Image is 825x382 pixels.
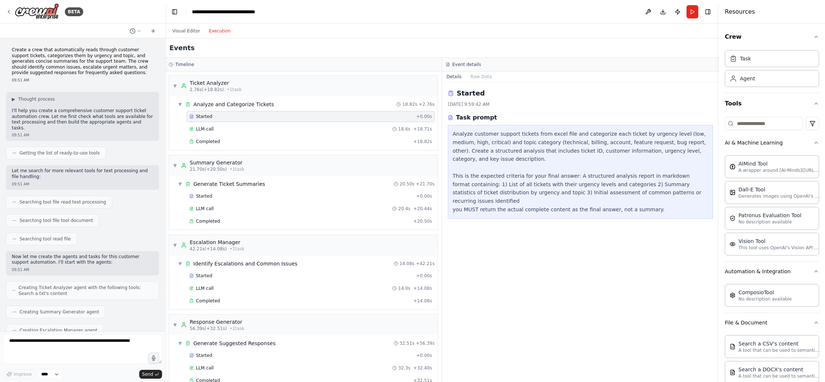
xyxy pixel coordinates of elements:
[730,215,736,221] img: PatronusEvalTool
[196,193,212,199] span: Started
[398,365,410,371] span: 32.3s
[190,87,224,93] span: 2.76s (+18.82s)
[725,262,819,281] button: Automation & Integration
[196,353,212,358] span: Started
[196,139,220,145] span: Completed
[725,152,819,261] div: AI & Machine Learning
[402,101,417,107] span: 18.82s
[730,292,736,298] img: ComposioTool
[196,126,214,132] span: LLM call
[453,130,708,214] div: Analyze customer support tickets from excel file and categorize each ticket by urgency level (low...
[12,267,153,272] div: 09:51 AM
[12,77,153,83] div: 09:51 AM
[413,298,432,304] span: + 14.08s
[740,55,751,62] div: Task
[413,139,432,145] span: + 18.82s
[725,133,819,152] button: AI & Machine Learning
[466,72,496,82] button: Raw Data
[725,93,819,114] button: Tools
[12,132,153,138] div: 09:51 AM
[416,273,432,279] span: + 0.00s
[148,353,159,364] button: Click to speak your automation idea
[190,246,227,252] span: 42.21s (+14.08s)
[738,245,819,251] p: This tool uses OpenAI's Vision API to describe the contents of an image.
[416,114,432,119] span: + 0.00s
[190,239,245,246] div: Escalation Manager
[20,236,71,242] span: Searching tool read file
[738,160,819,167] div: AIMind Tool
[12,181,153,187] div: 09:51 AM
[204,27,235,35] button: Execution
[740,75,755,82] div: Agent
[3,369,35,379] button: Improve
[20,199,106,205] span: Searching tool file read text processing
[227,87,242,93] span: • 1 task
[413,126,432,132] span: + 18.71s
[175,62,194,67] h3: Timeline
[738,186,819,193] div: Dall-E Tool
[12,96,15,102] span: ▶
[139,370,162,379] button: Send
[448,101,713,107] div: [DATE] 9:59:42 AM
[168,27,204,35] button: Visual Editor
[230,166,245,172] span: • 1 task
[725,281,819,313] div: Automation & Integration
[12,47,153,76] p: Create a crew that automatically reads through customer support tickets, categorizes them by urge...
[173,242,177,248] span: ▼
[169,43,194,53] h2: Events
[196,273,212,279] span: Started
[457,88,485,98] h2: Started
[398,206,410,212] span: 20.4s
[730,241,736,247] img: VisionTool
[196,114,212,119] span: Started
[725,7,755,16] h4: Resources
[738,212,801,219] div: Patronus Evaluation Tool
[400,340,415,346] span: 32.51s
[12,254,153,265] p: Now let me create the agents and tasks for this customer support automation. I'll start with the ...
[196,218,220,224] span: Completed
[190,79,242,87] div: Ticket Analyzer
[398,285,410,291] span: 14.0s
[413,365,432,371] span: + 32.40s
[15,3,59,20] img: Logo
[730,164,736,170] img: AIMindTool
[142,371,153,377] span: Send
[413,206,432,212] span: + 20.44s
[14,371,32,377] span: Improve
[18,96,55,102] span: Thought process
[193,180,265,188] div: Generate Ticket Summaries
[738,219,801,225] p: No description available
[730,190,736,195] img: DallETool
[400,261,415,267] span: 14.08s
[178,181,182,187] span: ▼
[442,72,466,82] button: Details
[173,322,177,328] span: ▼
[413,218,432,224] span: + 20.50s
[416,353,432,358] span: + 0.00s
[416,193,432,199] span: + 0.00s
[127,27,144,35] button: Switch to previous chat
[738,373,819,379] p: A tool that can be used to semantic search a query from a DOCX's content.
[173,163,177,169] span: ▼
[738,296,792,302] p: No description available
[193,260,298,267] div: Identify Escalations and Common Issues
[196,298,220,304] span: Completed
[738,167,819,173] p: A wrapper around [AI-Minds]([URL][DOMAIN_NAME]). Useful for when you need answers to questions fr...
[738,193,819,199] p: Generates images using OpenAI's Dall-E model.
[20,327,97,333] span: Creating Escalation Manager agent
[416,340,435,346] span: + 56.39s
[738,289,792,296] div: ComposioTool
[178,340,182,346] span: ▼
[190,326,227,331] span: 56.39s (+32.51s)
[173,83,177,89] span: ▼
[190,318,245,326] div: Response Generator
[400,181,415,187] span: 20.50s
[12,96,55,102] button: ▶Thought process
[730,369,736,375] img: DOCXSearchTool
[419,101,435,107] span: + 2.76s
[12,108,153,131] p: I'll help you create a comprehensive customer support ticket automation crew. Let me first check ...
[193,101,274,108] div: Analyze and Categorize Tickets
[20,218,93,223] span: Searching tool file tool document
[18,285,153,296] span: Creating Ticket Analyzer agent with the following tools: Search a txt's content
[725,27,819,47] button: Crew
